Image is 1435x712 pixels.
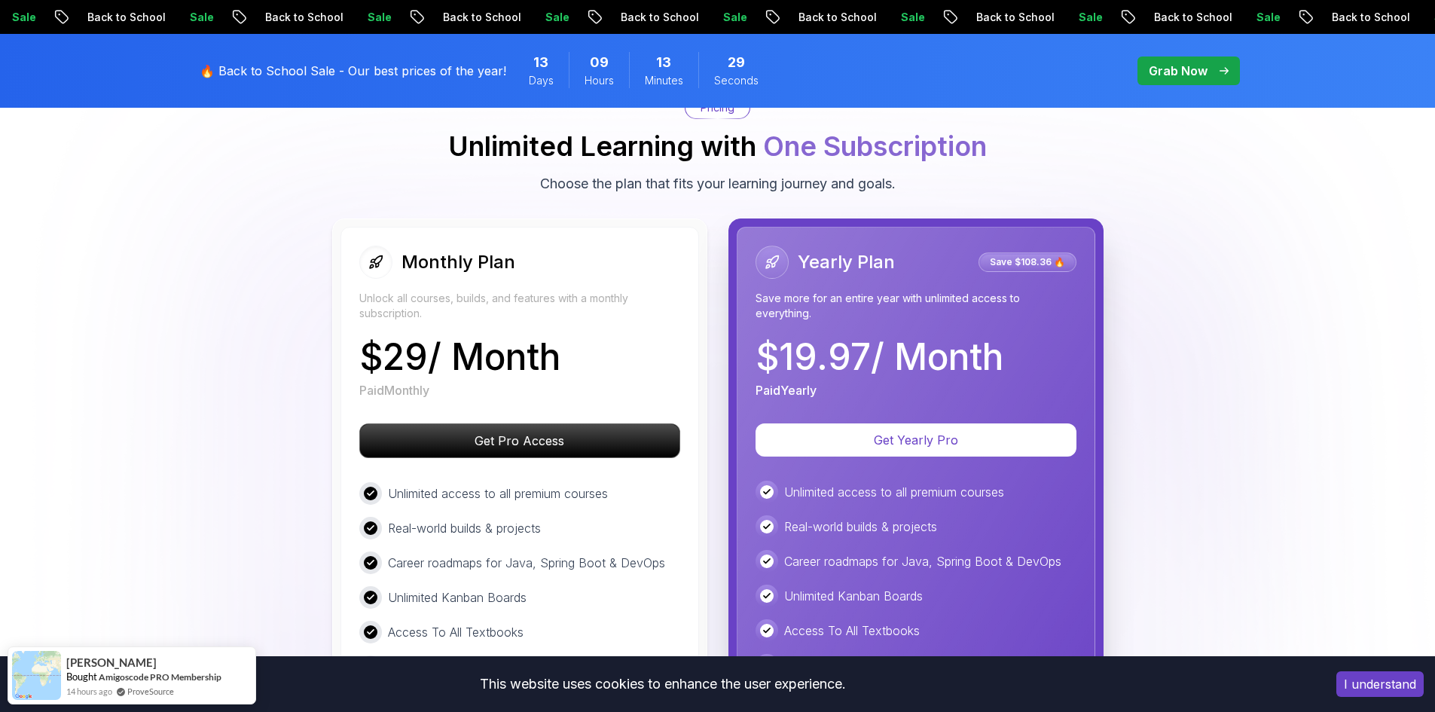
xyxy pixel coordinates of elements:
[11,668,1314,701] div: This website uses cookies to enhance the user experience.
[784,518,937,536] p: Real-world builds & projects
[1318,10,1421,25] p: Back to School
[360,424,679,457] p: Get Pro Access
[66,656,157,669] span: [PERSON_NAME]
[763,130,987,163] span: One Subscription
[12,651,61,700] img: provesource social proof notification image
[756,423,1076,457] button: Get Yearly Pro
[388,519,541,537] p: Real-world builds & projects
[66,671,97,683] span: Bought
[448,131,987,161] h2: Unlimited Learning with
[533,52,548,73] span: 13 Days
[784,483,1004,501] p: Unlimited access to all premium courses
[99,671,221,683] a: Amigoscode PRO Membership
[784,622,920,640] p: Access To All Textbooks
[887,10,936,25] p: Sale
[388,623,524,641] p: Access To All Textbooks
[1140,10,1243,25] p: Back to School
[359,381,429,399] p: Paid Monthly
[1336,671,1424,697] button: Accept cookies
[401,250,515,274] h2: Monthly Plan
[756,291,1076,321] p: Save more for an entire year with unlimited access to everything.
[359,433,680,448] a: Get Pro Access
[656,52,671,73] span: 13 Minutes
[200,62,506,80] p: 🔥 Back to School Sale - Our best prices of the year!
[1149,62,1208,80] p: Grab Now
[176,10,224,25] p: Sale
[585,73,614,88] span: Hours
[1065,10,1113,25] p: Sale
[359,339,560,375] p: $ 29 / Month
[127,685,174,698] a: ProveSource
[388,554,665,572] p: Career roadmaps for Java, Spring Boot & DevOps
[354,10,402,25] p: Sale
[645,73,683,88] span: Minutes
[1243,10,1291,25] p: Sale
[784,587,923,605] p: Unlimited Kanban Boards
[607,10,710,25] p: Back to School
[252,10,354,25] p: Back to School
[710,10,758,25] p: Sale
[756,432,1076,448] a: Get Yearly Pro
[540,173,896,194] p: Choose the plan that fits your learning journey and goals.
[756,339,1003,375] p: $ 19.97 / Month
[981,255,1074,270] p: Save $108.36 🔥
[429,10,532,25] p: Back to School
[359,423,680,458] button: Get Pro Access
[714,73,759,88] span: Seconds
[388,484,608,503] p: Unlimited access to all premium courses
[963,10,1065,25] p: Back to School
[74,10,176,25] p: Back to School
[388,588,527,607] p: Unlimited Kanban Boards
[590,52,609,73] span: 9 Hours
[359,291,680,321] p: Unlock all courses, builds, and features with a monthly subscription.
[728,52,745,73] span: 29 Seconds
[529,73,554,88] span: Days
[701,100,734,115] p: Pricing
[784,552,1061,570] p: Career roadmaps for Java, Spring Boot & DevOps
[785,10,887,25] p: Back to School
[532,10,580,25] p: Sale
[756,381,817,399] p: Paid Yearly
[66,685,112,698] span: 14 hours ago
[798,250,895,274] h2: Yearly Plan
